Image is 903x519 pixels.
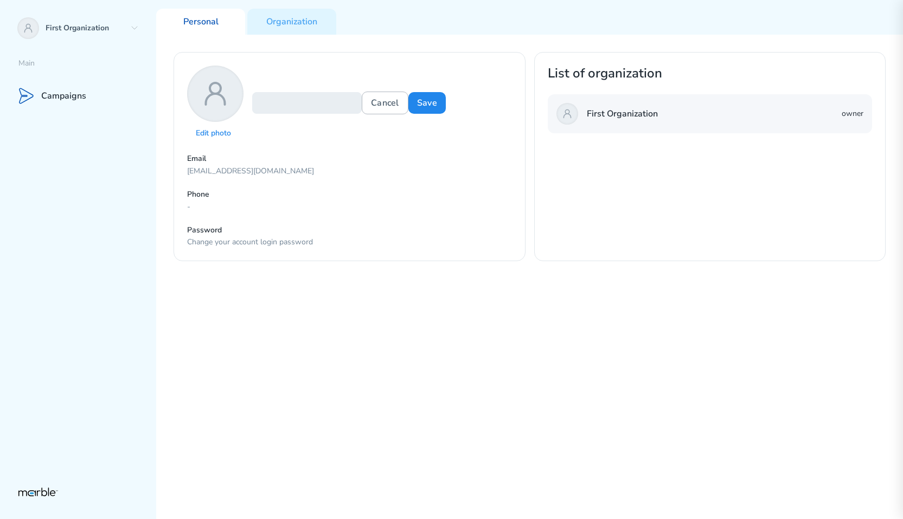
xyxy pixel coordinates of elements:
[187,237,512,248] p: Change your account login password
[187,166,512,177] p: [EMAIL_ADDRESS][DOMAIN_NAME]
[183,16,219,28] p: Personal
[187,190,512,200] p: Phone
[18,59,156,69] p: Main
[196,128,235,139] p: Edit photo
[842,107,863,120] p: owner
[187,225,512,236] p: Password
[187,202,512,212] p: -
[187,154,512,164] p: Email
[408,92,446,114] button: Save
[362,92,408,114] button: Cancel
[46,23,126,34] p: First Organization
[548,66,873,81] h2: List of organization
[266,16,317,28] p: Organization
[41,90,86,102] p: Campaigns
[587,107,658,120] p: First Organization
